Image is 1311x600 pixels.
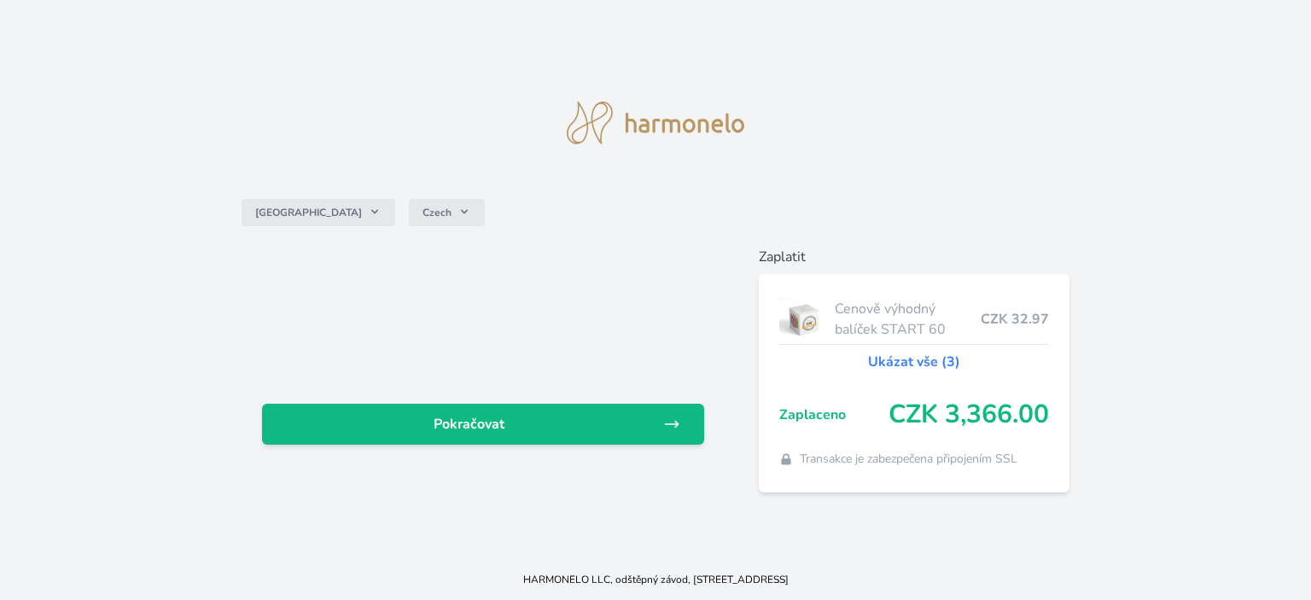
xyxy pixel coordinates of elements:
button: [GEOGRAPHIC_DATA] [242,199,395,226]
h6: Zaplatit [759,247,1069,267]
span: CZK 3,366.00 [889,399,1049,430]
span: Czech [422,206,452,219]
span: Pokračovat [276,414,663,434]
span: [GEOGRAPHIC_DATA] [255,206,362,219]
span: Cenově výhodný balíček START 60 [835,299,981,340]
span: CZK 32.97 [981,309,1049,329]
span: Zaplaceno [779,405,889,425]
img: start.jpg [779,298,828,341]
a: Pokračovat [262,404,704,445]
button: Czech [409,199,485,226]
span: Transakce je zabezpečena připojením SSL [800,451,1017,468]
a: Ukázat vše (3) [868,352,960,372]
img: logo.svg [567,102,744,144]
